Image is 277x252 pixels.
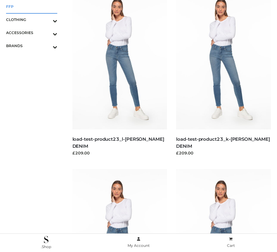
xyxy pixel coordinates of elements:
[6,42,57,49] span: BRANDS
[176,136,270,149] a: load-test-product23_k-[PERSON_NAME] DENIM
[128,243,150,248] span: My Account
[92,236,185,249] a: My Account
[6,3,57,10] span: FFP
[227,243,235,248] span: Cart
[6,29,57,36] span: ACCESSORIES
[36,39,57,52] button: Toggle Submenu
[6,26,57,39] a: ACCESSORIESToggle Submenu
[6,16,57,23] span: CLOTHING
[44,236,48,243] img: .Shop
[36,13,57,26] button: Toggle Submenu
[176,150,271,156] div: £209.00
[72,136,164,149] a: load-test-product23_l-[PERSON_NAME] DENIM
[72,150,167,156] div: £209.00
[6,13,57,26] a: CLOTHINGToggle Submenu
[36,26,57,39] button: Toggle Submenu
[6,39,57,52] a: BRANDSToggle Submenu
[41,244,51,249] span: .Shop
[185,236,277,249] a: Cart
